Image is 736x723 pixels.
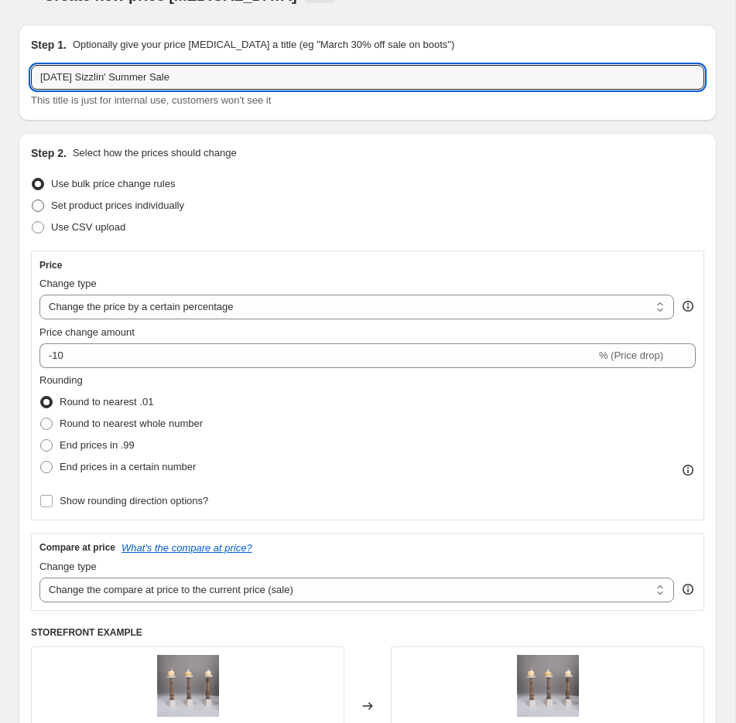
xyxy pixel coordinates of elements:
[39,374,83,386] span: Rounding
[39,561,97,572] span: Change type
[122,542,252,554] button: What's the compare at price?
[31,626,704,639] h6: STOREFRONT EXAMPLE
[73,145,237,161] p: Select how the prices should change
[60,495,208,506] span: Show rounding direction options?
[60,418,203,429] span: Round to nearest whole number
[599,350,663,361] span: % (Price drop)
[157,655,219,717] img: Picture188_80x.png
[60,396,153,408] span: Round to nearest .01
[60,439,135,451] span: End prices in .99
[517,655,579,717] img: Picture188_80x.png
[51,221,125,233] span: Use CSV upload
[51,200,184,211] span: Set product prices individually
[31,94,271,106] span: This title is just for internal use, customers won't see it
[39,541,115,554] h3: Compare at price
[31,37,67,53] h2: Step 1.
[39,343,596,368] input: -15
[680,581,696,597] div: help
[39,326,135,338] span: Price change amount
[60,461,196,472] span: End prices in a certain number
[39,278,97,289] span: Change type
[39,259,62,271] h3: Price
[51,178,175,189] span: Use bulk price change rules
[680,298,696,314] div: help
[31,65,704,90] input: 30% off holiday sale
[31,145,67,161] h2: Step 2.
[73,37,454,53] p: Optionally give your price [MEDICAL_DATA] a title (eg "March 30% off sale on boots")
